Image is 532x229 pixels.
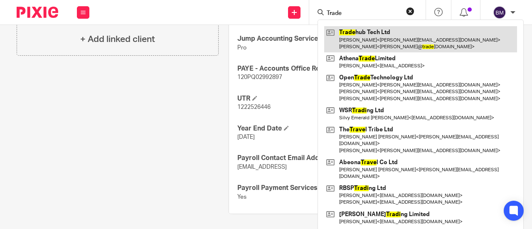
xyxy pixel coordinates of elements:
[80,33,155,46] h4: + Add linked client
[237,184,372,192] h4: Payroll Payment Services
[237,104,271,110] span: 1222526446
[237,124,372,133] h4: Year End Date
[237,154,372,163] h4: Payroll Contact Email Address
[237,94,372,103] h4: UTR
[493,6,506,19] img: svg%3E
[237,34,372,43] h4: Jump Accounting Service
[406,7,414,15] button: Clear
[237,194,246,200] span: Yes
[237,134,255,140] span: [DATE]
[326,10,401,17] input: Search
[17,7,58,18] img: Pixie
[237,45,246,51] span: Pro
[237,164,287,170] span: [EMAIL_ADDRESS]
[237,74,282,80] span: 120PQ02992897
[237,64,372,73] h4: PAYE - Accounts Office Ref.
